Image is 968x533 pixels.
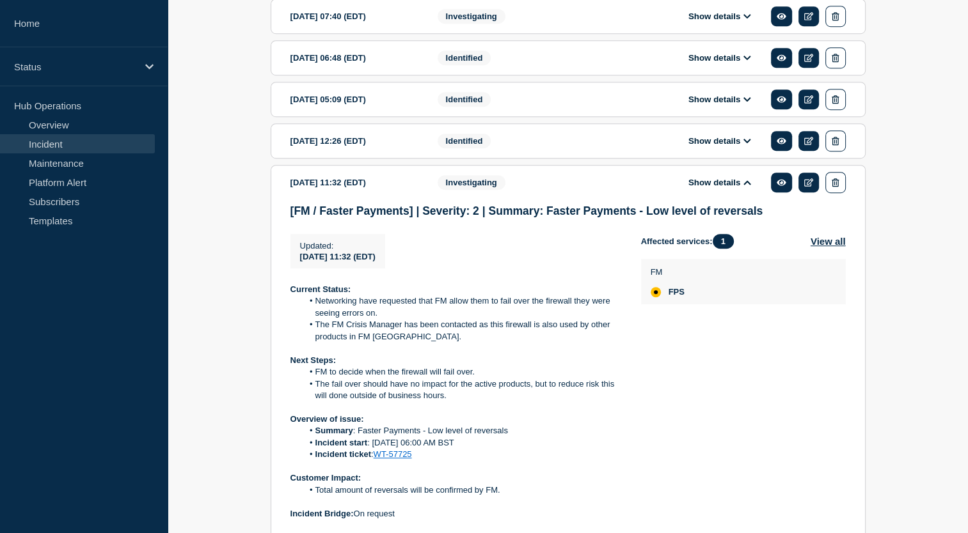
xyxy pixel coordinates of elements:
[290,172,418,193] div: [DATE] 11:32 (EDT)
[14,61,137,72] p: Status
[300,241,376,251] p: Updated :
[303,484,621,496] li: Total amount of reversals will be confirmed by FM.
[438,92,491,107] span: Identified
[303,449,621,460] li: :
[290,205,846,218] h3: [FM / Faster Payments] | Severity: 2 | Summary: Faster Payments - Low level of reversals
[290,284,351,294] strong: Current Status:
[290,355,337,365] strong: Next Steps:
[669,287,685,297] span: FPS
[438,50,491,65] span: Identified
[685,52,755,63] button: Show details
[438,134,491,148] span: Identified
[303,295,621,319] li: Networking have requested that FM allow them to fail over the firewall they were seeing errors on.
[315,426,353,435] strong: Summary
[315,449,371,459] strong: Incident ticket
[685,11,755,22] button: Show details
[303,378,621,402] li: The fail over should have no impact for the active products, but to reduce risk this will done ou...
[438,175,505,190] span: Investigating
[303,437,621,449] li: : [DATE] 06:00 AM BST
[303,425,621,436] li: : Faster Payments - Low level of reversals
[374,449,412,459] a: WT-57725
[290,6,418,27] div: [DATE] 07:40 (EDT)
[438,9,505,24] span: Investigating
[811,234,846,249] button: View all
[685,177,755,188] button: Show details
[651,267,685,277] p: FM
[290,89,418,110] div: [DATE] 05:09 (EDT)
[290,414,364,424] strong: Overview of issue:
[290,130,418,151] div: [DATE] 12:26 (EDT)
[290,473,361,483] strong: Customer Impact:
[290,508,621,520] p: On request
[290,47,418,68] div: [DATE] 06:48 (EDT)
[651,287,661,297] div: affected
[303,366,621,378] li: FM to decide when the firewall will fail over.
[315,438,368,447] strong: Incident start
[641,234,740,249] span: Affected services:
[290,509,354,518] strong: Incident Bridge:
[685,94,755,105] button: Show details
[303,319,621,343] li: The FM Crisis Manager has been contacted as this firewall is also used by other products in FM [G...
[685,135,755,146] button: Show details
[713,234,734,249] span: 1
[300,252,376,261] span: [DATE] 11:32 (EDT)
